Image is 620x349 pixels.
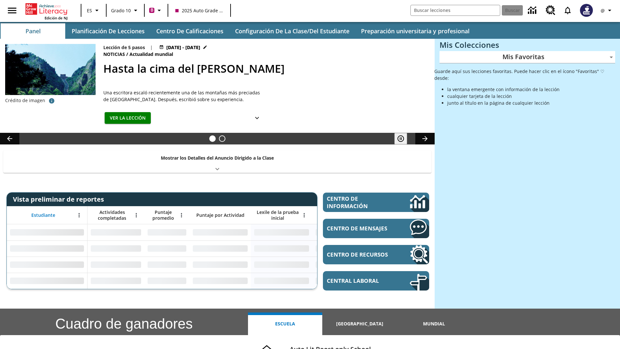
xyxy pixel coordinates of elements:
[103,89,265,103] span: Una escritora escaló recientemente una de las montañas más preciadas de China. Después, escribió ...
[111,7,131,14] span: Grado 10
[196,212,244,218] span: Puntaje por Actividad
[103,60,427,77] h2: Hasta la cima del monte Tai
[88,240,144,257] div: Sin datos,
[327,251,390,258] span: Centro de recursos
[312,257,374,273] div: Sin datos,
[434,68,615,81] p: Guarde aquí sus lecciones favoritas. Puede hacer clic en el ícono "Favoritas" ♡ desde:
[31,212,55,218] span: Estudiante
[312,273,374,289] div: Sin datos,
[150,44,153,51] span: |
[5,97,45,104] p: Crédito de imagen
[415,133,435,144] button: Carrusel de lecciones, seguir
[144,257,190,273] div: Sin datos,
[356,23,475,39] button: Preparación universitaria y profesional
[327,195,388,210] span: Centro de información
[323,245,429,264] a: Centro de recursos, Se abrirá en una pestaña nueva.
[322,312,397,335] button: [GEOGRAPHIC_DATA]
[3,151,431,173] div: Mostrar los Detalles del Anuncio Dirigido a la Clase
[439,40,615,49] h3: Mis Colecciones
[254,209,301,221] span: Lexile de la prueba inicial
[74,210,84,220] button: Abrir menú
[83,5,104,16] button: Lenguaje: ES, Selecciona un idioma
[144,273,190,289] div: Sin datos,
[105,112,151,124] button: Ver la lección
[230,23,355,39] button: Configuración de la clase/del estudiante
[3,1,22,20] button: Abrir el menú lateral
[327,277,390,284] span: Central laboral
[394,133,407,144] button: Pausar
[219,135,225,142] button: Diapositiva 2 Definiendo el propósito del Gobierno
[88,273,144,289] div: Sin datos,
[439,51,615,63] div: Mis Favoritas
[161,154,274,161] p: Mostrar los Detalles del Anuncio Dirigido a la Clase
[299,210,309,220] button: Abrir menú
[394,133,414,144] div: Pausar
[91,209,133,221] span: Actividades completadas
[45,95,58,107] button: Crédito de foto e imágenes relacionadas: Dominio público/Charlie Fong
[248,312,322,335] button: Escuela
[108,5,142,16] button: Grado: Grado 10, Elige un grado
[5,44,96,95] img: 6000 escalones de piedra para escalar el Monte Tai en la campiña china
[166,44,200,51] span: [DATE] - [DATE]
[559,2,576,19] a: Notificaciones
[312,224,374,240] div: Sin datos,
[447,86,615,93] li: la ventana emergente con información de la lección
[323,271,429,291] a: Central laboral
[447,93,615,100] li: cualquier tarjeta de la lección
[542,2,559,19] a: Centro de recursos, Se abrirá en una pestaña nueva.
[597,5,617,16] button: Perfil/Configuración
[103,44,145,51] p: Lección de 5 pasos
[327,225,390,232] span: Centro de mensajes
[26,2,67,20] div: Portada
[601,7,605,14] span: @
[147,5,166,16] button: Boost El color de la clase es rojo violeta. Cambiar el color de la clase.
[45,16,67,20] span: Edición de NJ
[524,2,542,19] a: Centro de información
[411,5,500,16] input: Buscar campo
[580,4,593,17] img: Avatar
[129,51,174,58] span: Actualidad mundial
[177,210,186,220] button: Abrir menú
[26,3,67,16] a: Portada
[576,2,597,19] button: Escoja un nuevo avatar
[175,7,223,14] span: 2025 Auto Grade 10
[251,112,263,124] button: Ver más
[150,6,153,14] span: B
[397,312,471,335] button: Mundial
[312,240,374,257] div: Sin datos,
[323,219,429,238] a: Centro de mensajes
[151,23,229,39] button: Centro de calificaciones
[131,210,141,220] button: Abrir menú
[1,23,65,39] button: Panel
[209,135,216,142] button: Diapositiva 1 Hasta la cima del monte Tai
[158,44,209,51] button: 22 jul - 30 jun Elegir fechas
[13,195,107,204] span: Vista preliminar de reportes
[148,209,179,221] span: Puntaje promedio
[323,193,429,212] a: Centro de información
[88,257,144,273] div: Sin datos,
[67,23,150,39] button: Planificación de lecciones
[447,100,615,106] li: junto al título en la página de cualquier lección
[126,51,128,57] span: /
[144,224,190,240] div: Sin datos,
[144,240,190,257] div: Sin datos,
[103,89,265,103] div: Una escritora escaló recientemente una de las montañas más preciadas de [GEOGRAPHIC_DATA]. Despué...
[87,7,92,14] span: ES
[88,224,144,240] div: Sin datos,
[103,51,126,58] span: Noticias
